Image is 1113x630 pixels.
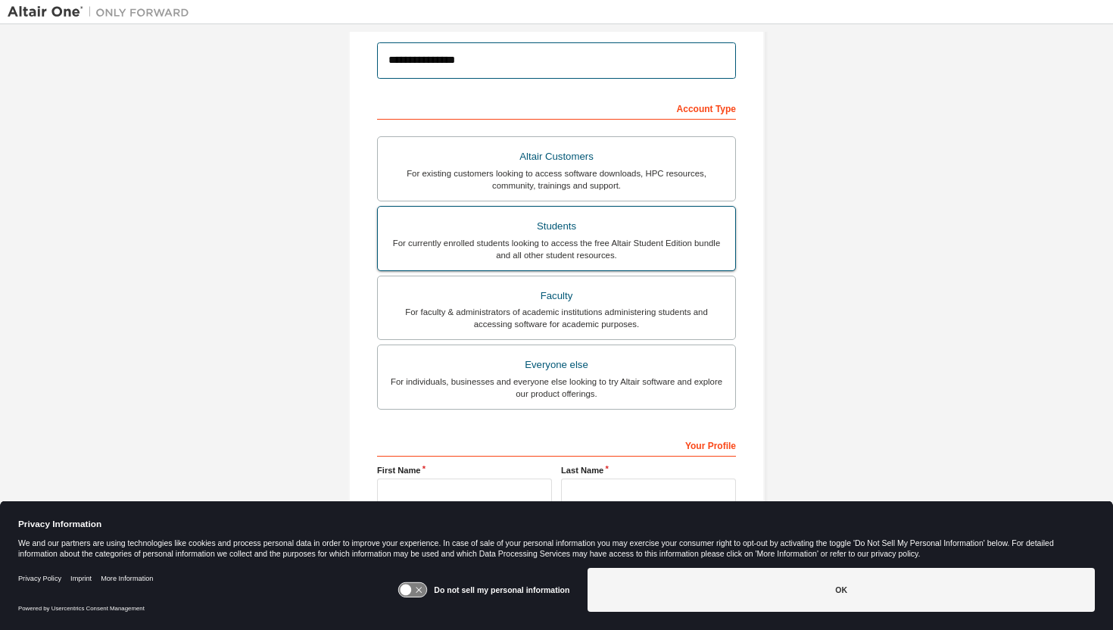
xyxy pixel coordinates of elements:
[377,432,736,457] div: Your Profile
[387,237,726,261] div: For currently enrolled students looking to access the free Altair Student Edition bundle and all ...
[387,146,726,167] div: Altair Customers
[377,95,736,120] div: Account Type
[387,167,726,192] div: For existing customers looking to access software downloads, HPC resources, community, trainings ...
[387,285,726,307] div: Faculty
[387,306,726,330] div: For faculty & administrators of academic institutions administering students and accessing softwa...
[387,354,726,376] div: Everyone else
[387,376,726,400] div: For individuals, businesses and everyone else looking to try Altair software and explore our prod...
[387,216,726,237] div: Students
[8,5,197,20] img: Altair One
[561,464,736,476] label: Last Name
[377,464,552,476] label: First Name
